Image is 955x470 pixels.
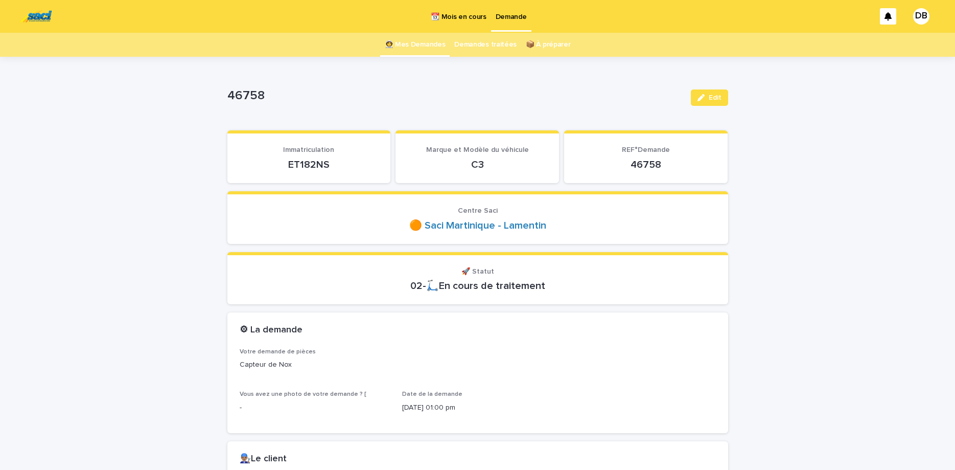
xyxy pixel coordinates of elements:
span: Centre Saci [458,207,498,214]
p: ET182NS [240,159,379,171]
p: 46758 [576,159,715,171]
a: Demandes traitées [454,33,517,57]
p: 46758 [227,88,683,103]
p: [DATE] 01:00 pm [402,402,553,413]
span: 🚀 Statut [461,268,494,275]
p: - [240,402,390,413]
span: Immatriculation [283,146,334,153]
p: Capteur de Nox [240,360,716,370]
p: C3 [408,159,547,171]
span: Vous avez une photo de votre demande ? [ [240,391,366,397]
span: Votre demande de pièces [240,349,316,355]
a: 👩‍🚀 Mes Demandes [385,33,446,57]
a: 📦 À préparer [526,33,570,57]
img: UC29JcTLQ3GheANZ19ks [20,6,52,27]
span: Marque et Modèle du véhicule [426,146,529,153]
span: Date de la demande [402,391,462,397]
span: Edit [709,94,721,101]
button: Edit [691,89,728,106]
div: DB [913,8,929,25]
span: REF°Demande [622,146,670,153]
p: 02-🛴En cours de traitement [240,280,716,292]
h2: ⚙ La demande [240,325,302,336]
a: 🟠 Saci Martinique - Lamentin [409,219,546,232]
h2: 👨🏽‍🔧Le client [240,454,287,465]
